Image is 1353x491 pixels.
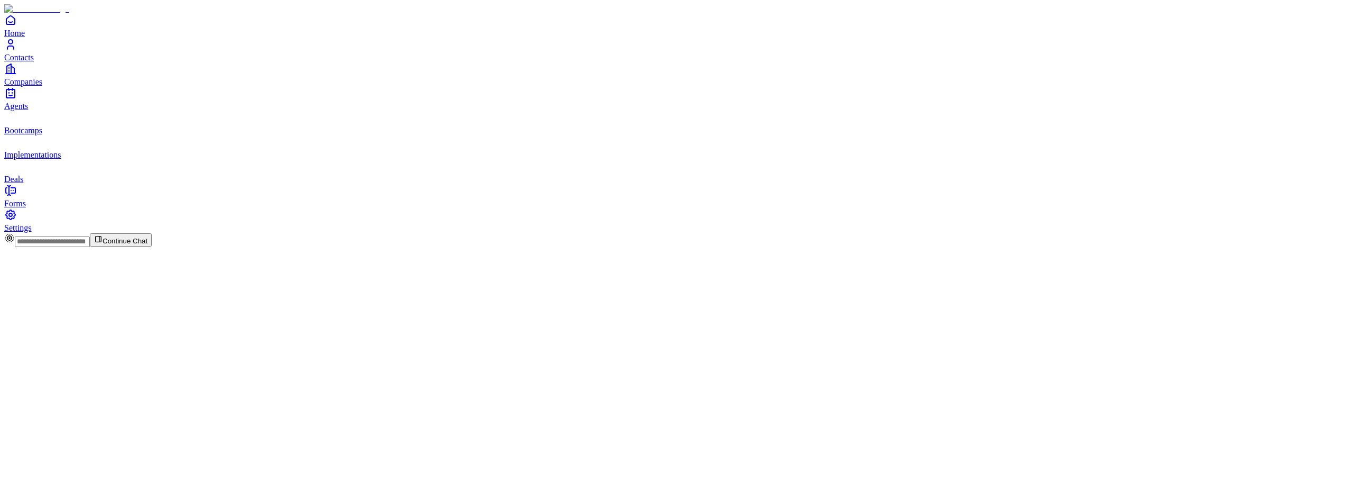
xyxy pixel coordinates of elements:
[4,199,26,208] span: Forms
[4,111,1349,135] a: bootcamps
[4,77,42,86] span: Companies
[4,53,34,62] span: Contacts
[4,223,32,232] span: Settings
[4,150,61,159] span: Implementations
[90,233,152,247] button: Continue Chat
[4,102,28,111] span: Agents
[4,4,69,14] img: Item Brain Logo
[4,208,1349,232] a: Settings
[4,184,1349,208] a: Forms
[4,87,1349,111] a: Agents
[103,237,147,245] span: Continue Chat
[4,62,1349,86] a: Companies
[4,126,42,135] span: Bootcamps
[4,14,1349,38] a: Home
[4,233,1349,247] div: Continue Chat
[4,135,1349,159] a: implementations
[4,29,25,38] span: Home
[4,38,1349,62] a: Contacts
[4,175,23,184] span: Deals
[4,160,1349,184] a: deals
